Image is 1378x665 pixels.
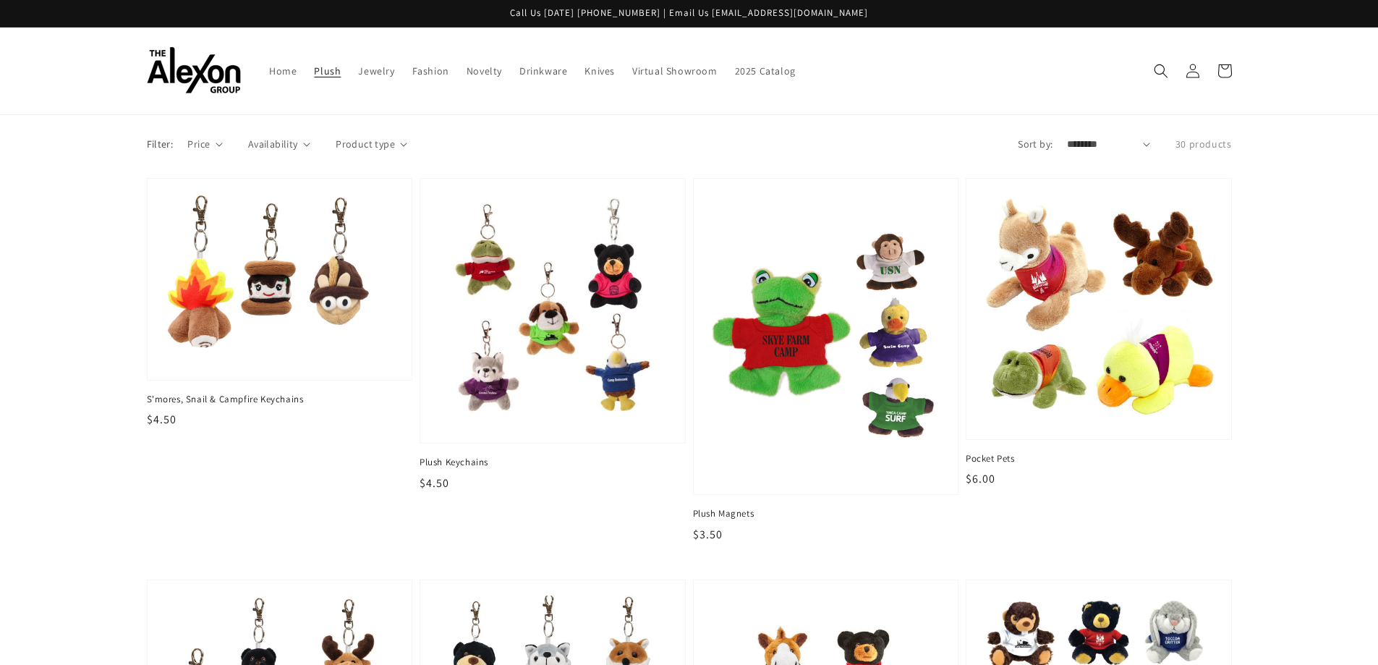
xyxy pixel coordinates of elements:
[336,137,407,152] summary: Product type
[147,178,413,428] a: S'mores, Snail & Campfire Keychains S'mores, Snail & Campfire Keychains $4.50
[1175,137,1232,152] p: 30 products
[693,507,959,520] span: Plush Magnets
[412,64,449,77] span: Fashion
[576,56,624,86] a: Knives
[147,412,176,427] span: $4.50
[248,137,310,152] summary: Availability
[966,178,1232,488] a: Pocket Pets Pocket Pets $6.00
[358,64,394,77] span: Jewelry
[349,56,403,86] a: Jewelry
[584,64,615,77] span: Knives
[1018,137,1052,152] label: Sort by:
[726,56,804,86] a: 2025 Catalog
[708,193,944,480] img: Plush Magnets
[693,527,723,542] span: $3.50
[420,178,686,492] a: Plush Keychains Plush Keychains $4.50
[147,137,174,152] p: Filter:
[248,137,298,152] span: Availability
[511,56,576,86] a: Drinkware
[162,193,398,365] img: S'mores, Snail & Campfire Keychains
[458,56,511,86] a: Novelty
[632,64,718,77] span: Virtual Showroom
[435,193,671,429] img: Plush Keychains
[147,393,413,406] span: S'mores, Snail & Campfire Keychains
[735,64,796,77] span: 2025 Catalog
[966,452,1232,465] span: Pocket Pets
[693,178,959,543] a: Plush Magnets Plush Magnets $3.50
[467,64,502,77] span: Novelty
[420,475,449,491] span: $4.50
[519,64,567,77] span: Drinkware
[187,137,223,152] summary: Price
[981,193,1217,425] img: Pocket Pets
[336,137,395,152] span: Product type
[187,137,210,152] span: Price
[404,56,458,86] a: Fashion
[966,471,995,486] span: $6.00
[1145,55,1177,87] summary: Search
[305,56,349,86] a: Plush
[269,64,297,77] span: Home
[420,456,686,469] span: Plush Keychains
[260,56,305,86] a: Home
[314,64,341,77] span: Plush
[624,56,726,86] a: Virtual Showroom
[147,47,241,94] img: The Alexon Group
